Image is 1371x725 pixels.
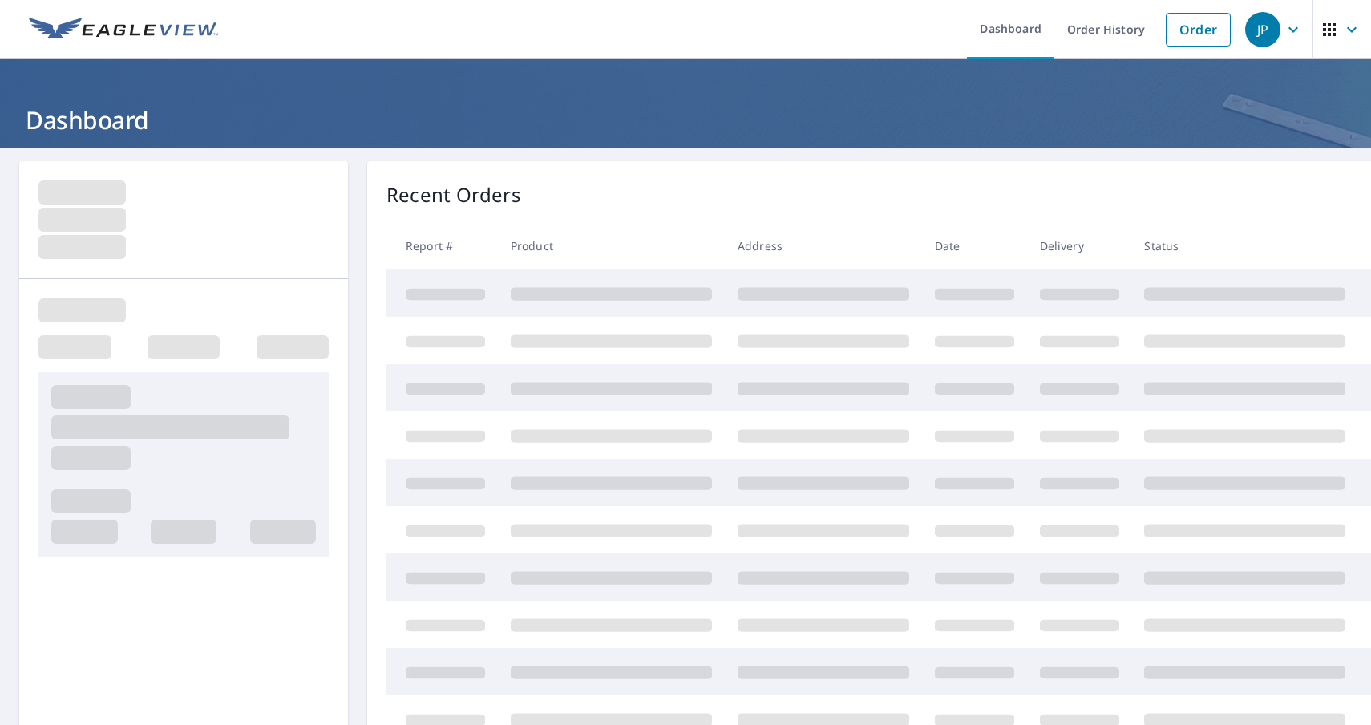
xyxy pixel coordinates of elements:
[922,222,1027,269] th: Date
[1245,12,1280,47] div: JP
[29,18,218,42] img: EV Logo
[725,222,922,269] th: Address
[498,222,725,269] th: Product
[386,180,521,209] p: Recent Orders
[386,222,498,269] th: Report #
[1166,13,1231,47] a: Order
[19,103,1352,136] h1: Dashboard
[1131,222,1358,269] th: Status
[1027,222,1132,269] th: Delivery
